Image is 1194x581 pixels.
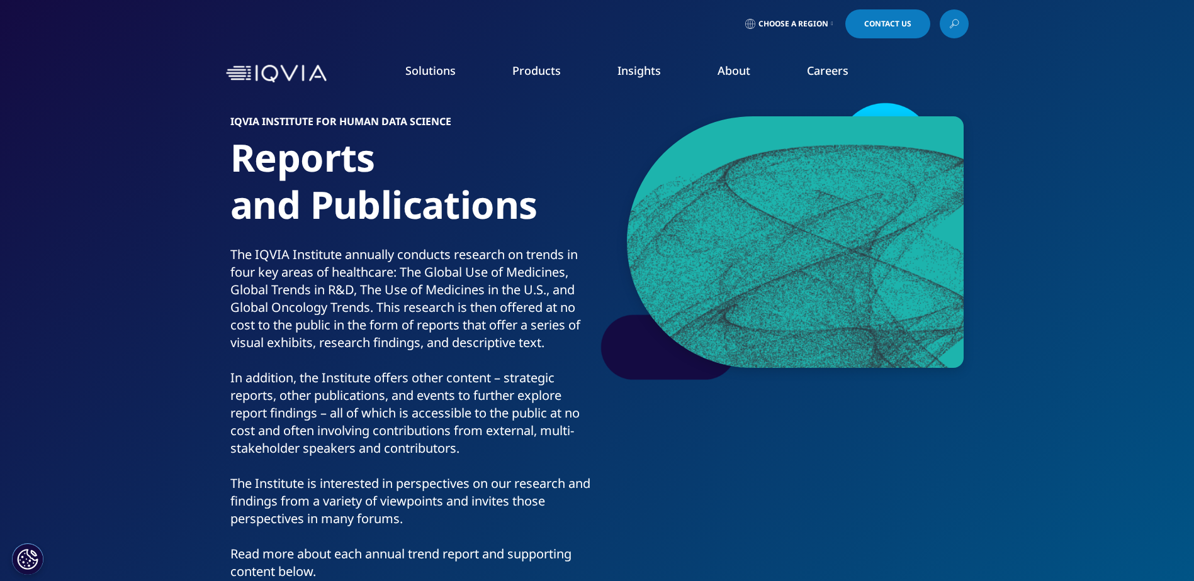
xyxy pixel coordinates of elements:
[230,134,592,246] h1: Reports and Publications
[230,246,592,580] div: The IQVIA Institute annually conducts research on trends in four key areas of healthcare: The Glo...
[12,543,43,575] button: Cookies Settings
[758,19,828,29] span: Choose a Region
[807,63,848,78] a: Careers
[226,65,327,83] img: IQVIA Healthcare Information Technology and Pharma Clinical Research Company
[864,20,911,28] span: Contact Us
[718,63,750,78] a: About
[617,63,661,78] a: Insights
[845,9,930,38] a: Contact Us
[627,116,964,368] img: iqvia-institute-medical-dermatology-in-latin-america--04-2022-feature-594x345.png
[405,63,456,78] a: Solutions
[230,116,592,134] h6: IQVIA Institute for Human Data Science
[332,44,969,103] nav: Primary
[512,63,561,78] a: Products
